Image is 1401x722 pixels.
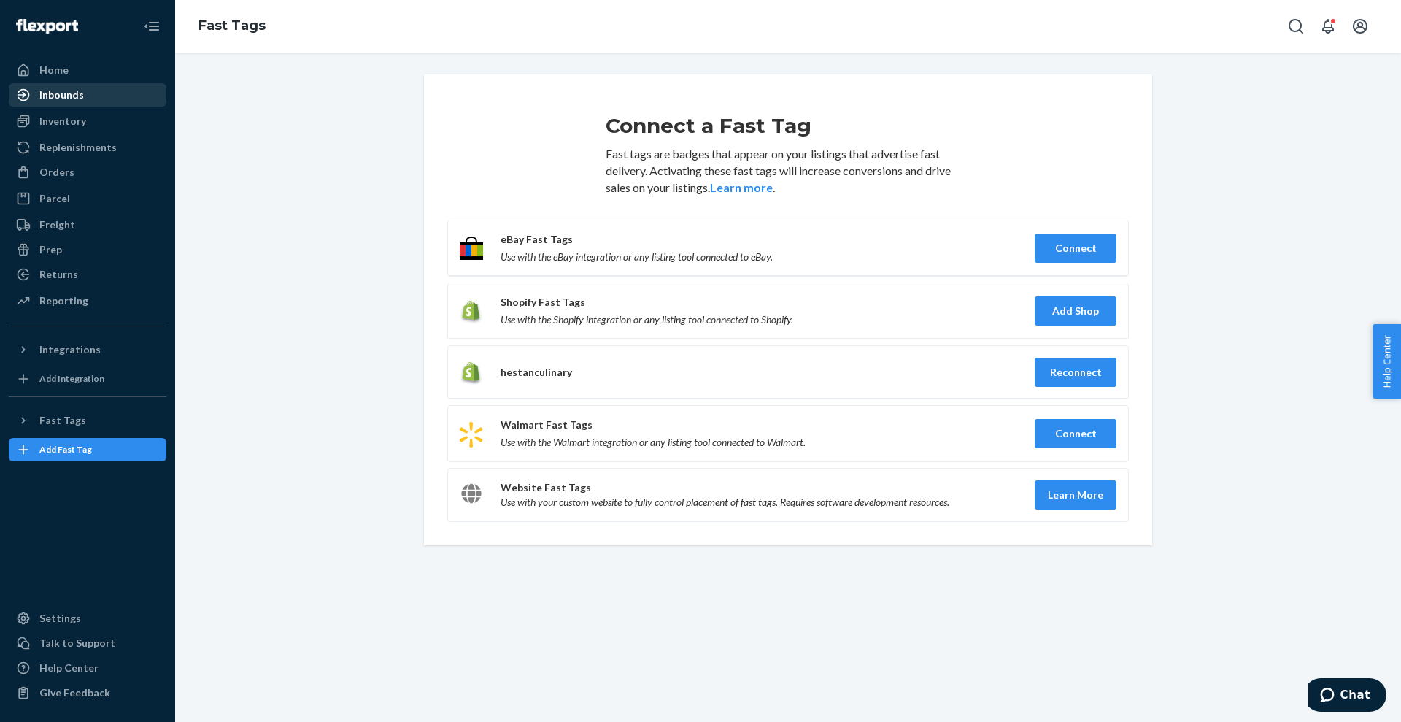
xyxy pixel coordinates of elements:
[9,213,166,237] a: Freight
[9,136,166,159] a: Replenishments
[39,636,115,650] div: Talk to Support
[39,242,62,257] div: Prep
[501,435,1017,450] em: Use with the Walmart integration or any listing tool connected to Walmart.
[9,187,166,210] a: Parcel
[1035,419,1116,448] button: Connect
[187,5,277,47] ol: breadcrumbs
[501,418,593,431] strong: Walmart Fast Tags
[501,495,1017,510] em: Use with your custom website to fully control placement of fast tags. Requires software developme...
[1281,12,1311,41] button: Open Search Box
[501,250,1017,264] em: Use with the eBay integration or any listing tool connected to eBay.
[39,413,86,428] div: Fast Tags
[39,685,110,700] div: Give Feedback
[710,180,773,196] button: Learn more
[1035,296,1116,326] button: Add Shop
[501,233,573,245] strong: eBay Fast Tags
[1313,12,1343,41] button: Open notifications
[9,656,166,680] a: Help Center
[606,112,970,139] h1: Connect a Fast Tag
[1035,480,1116,510] button: Learn More
[39,63,69,77] div: Home
[9,607,166,630] a: Settings
[39,165,74,180] div: Orders
[501,312,1017,327] em: Use with the Shopify integration or any listing tool connected to Shopify.
[9,289,166,312] a: Reporting
[39,443,92,456] div: Add Fast Tag
[137,12,166,41] button: Close Navigation
[39,191,70,206] div: Parcel
[9,161,166,184] a: Orders
[39,661,99,675] div: Help Center
[39,611,81,626] div: Settings
[1373,324,1401,399] button: Help Center
[16,19,78,34] img: Flexport logo
[501,366,572,378] strong: hestanculinary
[39,218,75,232] div: Freight
[606,146,970,196] p: Fast tags are badges that appear on your listings that advertise fast delivery. Activating these ...
[9,681,166,704] button: Give Feedback
[9,367,166,391] a: Add Integration
[9,438,166,461] a: Add Fast Tag
[9,238,166,261] a: Prep
[1035,234,1116,263] button: Connect
[198,18,266,34] a: Fast Tags
[9,83,166,107] a: Inbounds
[39,372,104,385] div: Add Integration
[501,481,591,494] strong: Website Fast Tags
[9,338,166,361] button: Integrations
[1035,358,1116,387] button: Reconnect
[39,293,88,308] div: Reporting
[39,88,84,102] div: Inbounds
[9,409,166,432] button: Fast Tags
[1346,12,1375,41] button: Open account menu
[39,114,86,128] div: Inventory
[9,263,166,286] a: Returns
[9,58,166,82] a: Home
[9,631,166,655] button: Talk to Support
[39,140,117,155] div: Replenishments
[39,342,101,357] div: Integrations
[9,110,166,133] a: Inventory
[1308,678,1386,715] iframe: Opens a widget where you can chat to one of our agents
[501,296,585,308] strong: Shopify Fast Tags
[39,267,78,282] div: Returns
